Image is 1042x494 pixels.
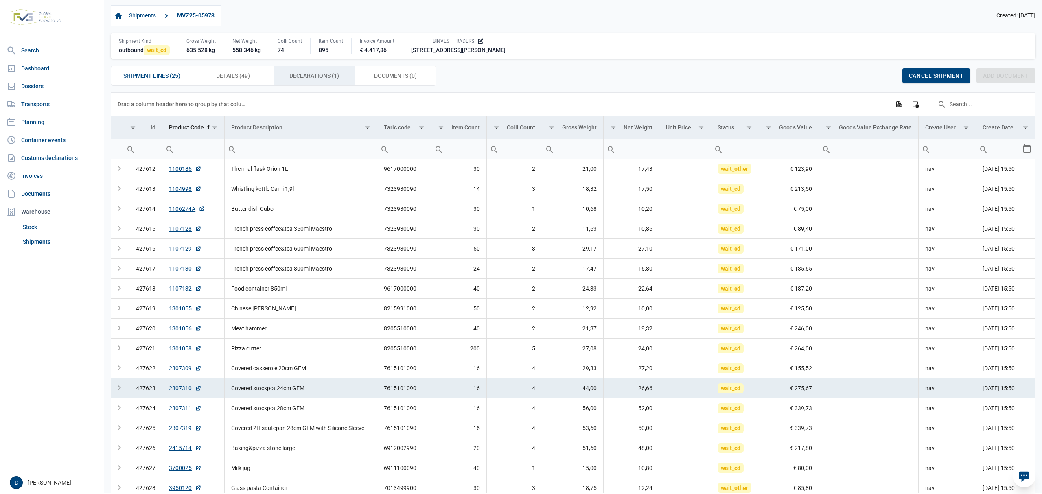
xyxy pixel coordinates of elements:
[377,139,392,159] div: Search box
[976,116,1035,139] td: Column Create Date
[225,298,377,318] td: Chinese [PERSON_NAME]
[919,278,976,298] td: nav
[431,219,487,238] td: 30
[7,6,64,28] img: FVG - Global freight forwarding
[919,139,976,159] input: Filter cell
[431,438,487,458] td: 20
[3,114,101,130] a: Planning
[919,318,976,338] td: nav
[919,159,976,179] td: nav
[919,139,933,159] div: Search box
[487,358,542,378] td: 4
[123,179,162,199] td: 427613
[123,438,162,458] td: 427626
[377,258,431,278] td: 7323930090
[487,278,542,298] td: 2
[111,358,123,378] td: Expand
[225,139,377,159] input: Filter cell
[169,245,201,253] a: 1107129
[225,278,377,298] td: Food container 850ml
[604,159,659,179] td: 17,43
[431,318,487,338] td: 40
[493,124,499,130] span: Show filter options for column 'Colli Count'
[542,199,603,219] td: 10,68
[111,278,123,298] td: Expand
[377,219,431,238] td: 7323930090
[487,139,501,159] div: Search box
[604,258,659,278] td: 16,80
[169,384,201,392] a: 2307310
[123,278,162,298] td: 427618
[431,398,487,418] td: 16
[123,358,162,378] td: 427622
[976,139,1022,159] input: Filter cell
[377,358,431,378] td: 7615101090
[698,124,704,130] span: Show filter options for column 'Unit Price'
[111,398,123,418] td: Expand
[891,97,906,111] div: Export all data to Excel
[487,139,542,159] input: Filter cell
[431,116,487,139] td: Column Item Count
[451,124,480,131] div: Item Count
[374,71,417,81] span: Documents (0)
[111,378,123,398] td: Expand
[111,159,123,179] td: Expand
[119,38,170,44] div: Shipment Kind
[542,378,603,398] td: 44,00
[225,398,377,418] td: Covered stockpot 28cm GEM
[624,124,652,131] div: Net Weight
[169,424,201,432] a: 2307319
[487,179,542,199] td: 3
[111,258,123,278] td: Expand
[487,458,542,478] td: 1
[162,139,225,159] td: Filter cell
[169,464,201,472] a: 3700025
[431,179,487,199] td: 14
[118,98,248,111] div: Drag a column header here to group by that column
[377,338,431,358] td: 8205510000
[411,46,506,54] div: [STREET_ADDRESS][PERSON_NAME]
[659,116,711,139] td: Column Unit Price
[507,124,535,131] div: Colli Count
[790,165,812,173] span: € 123,90
[169,225,201,233] a: 1107128
[123,139,162,159] input: Filter cell
[169,124,204,131] div: Product Code
[919,418,976,438] td: nav
[825,124,832,130] span: Show filter options for column 'Goods Value Exchange Rate'
[186,46,216,54] div: 635.528 kg
[902,68,970,83] div: Cancel shipment
[604,139,659,159] td: Filter cell
[983,124,1014,131] div: Create Date
[123,238,162,258] td: 427616
[174,9,218,23] a: MVZ25-05973
[169,304,201,313] a: 1301055
[225,258,377,278] td: French press coffee&tea 800ml Maestro
[542,139,557,159] div: Search box
[542,278,603,298] td: 24,33
[839,124,912,131] div: Goods Value Exchange Rate
[123,298,162,318] td: 427619
[766,124,772,130] span: Show filter options for column 'Goods Value'
[909,72,963,79] span: Cancel shipment
[604,179,659,199] td: 17,50
[169,364,201,372] a: 2307309
[542,139,603,159] td: Filter cell
[963,124,969,130] span: Show filter options for column 'Create User'
[487,159,542,179] td: 2
[487,378,542,398] td: 4
[659,139,711,159] input: Filter cell
[431,159,487,179] td: 30
[123,378,162,398] td: 427623
[225,318,377,338] td: Meat hammer
[919,398,976,418] td: nav
[225,199,377,219] td: Butter dish Cubo
[231,124,282,131] div: Product Description
[225,159,377,179] td: Thermal flask Orion 1L
[996,12,1035,20] span: Created: [DATE]
[919,199,976,219] td: nav
[360,46,394,54] div: € 4.417,86
[431,258,487,278] td: 24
